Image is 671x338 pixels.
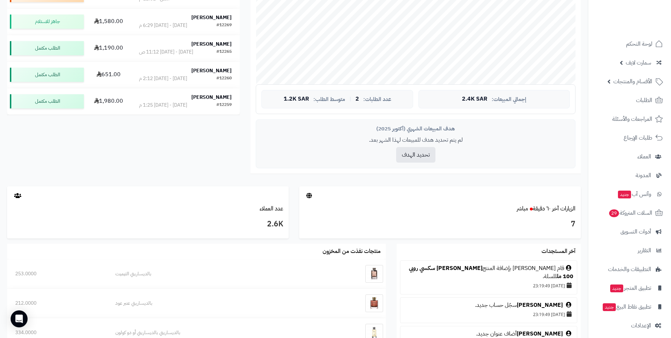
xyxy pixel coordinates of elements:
div: [DATE] 23:19:49 [404,281,573,291]
div: Open Intercom Messenger [11,310,28,327]
div: بالديساريني بالديساريني أو دو كولون [115,329,316,336]
button: تحديد الهدف [396,147,435,163]
a: تطبيق المتجرجديد [592,280,667,297]
span: طلبات الإرجاع [624,133,652,143]
img: بالديساريني عنبر عود [365,294,383,312]
h3: 2.6K [12,218,283,230]
a: طلبات الإرجاع [592,129,667,146]
a: وآتس آبجديد [592,186,667,203]
div: [DATE] - [DATE] 11:12 ص [139,49,193,56]
strong: [PERSON_NAME] [191,40,232,48]
a: التطبيقات والخدمات [592,261,667,278]
div: قام [PERSON_NAME] بإضافة المنتج للسلة. [404,264,573,281]
img: بالديساريني التيميت [365,265,383,283]
a: المراجعات والأسئلة [592,111,667,128]
a: تطبيق نقاط البيعجديد [592,298,667,315]
div: [DATE] - [DATE] 1:25 م [139,102,187,109]
div: بالديساريني عنبر عود [115,300,316,307]
span: إجمالي المبيعات: [492,96,526,102]
span: متوسط الطلب: [313,96,345,102]
div: أضاف عنوان جديد. [404,330,573,338]
h3: آخر المستجدات [542,248,575,255]
a: عدد العملاء [260,204,283,213]
td: 1,580.00 [87,9,131,35]
a: الطلبات [592,92,667,109]
div: 253.0000 [15,270,99,277]
span: 29 [609,209,619,217]
div: جاهز للاستلام [10,15,84,29]
a: [PERSON_NAME] [517,329,563,338]
strong: [PERSON_NAME] [191,14,232,21]
span: 2 [355,96,359,102]
a: المدونة [592,167,667,184]
p: لم يتم تحديد هدف للمبيعات لهذا الشهر بعد. [261,136,570,144]
span: عدد الطلبات: [363,96,391,102]
span: لوحة التحكم [626,39,652,49]
a: العملاء [592,148,667,165]
td: 651.00 [87,62,131,88]
a: [PERSON_NAME] سكسي روبي 100 مل [409,264,573,281]
a: [PERSON_NAME] [517,301,563,309]
span: الأقسام والمنتجات [613,77,652,86]
strong: [PERSON_NAME] [191,67,232,74]
div: الطلب مكتمل [10,68,84,82]
span: أدوات التسويق [620,227,651,237]
span: سمارت لايف [626,58,651,68]
small: مباشر [517,204,528,213]
a: التقارير [592,242,667,259]
div: [DATE] - [DATE] 6:29 م [139,22,187,29]
div: [DATE] 23:19:49 [404,309,573,319]
a: لوحة التحكم [592,35,667,52]
a: الزيارات آخر ٦٠ دقيقةمباشر [517,204,575,213]
h3: 7 [305,218,575,230]
span: جديد [618,191,631,198]
strong: [PERSON_NAME] [191,94,232,101]
span: | [349,96,351,102]
span: الإعدادات [631,321,651,331]
span: الطلبات [636,95,652,105]
td: 1,190.00 [87,35,131,61]
a: الإعدادات [592,317,667,334]
span: تطبيق نقاط البيع [602,302,651,312]
div: الطلب مكتمل [10,41,84,55]
div: 212.0000 [15,300,99,307]
span: 1.2K SAR [284,96,309,102]
span: جديد [610,285,623,292]
a: أدوات التسويق [592,223,667,240]
span: تطبيق المتجر [609,283,651,293]
h3: منتجات نفذت من المخزون [323,248,381,255]
span: المدونة [636,170,651,180]
span: التطبيقات والخدمات [608,264,651,274]
div: #12260 [216,75,232,82]
span: السلات المتروكة [608,208,652,218]
div: #12269 [216,22,232,29]
div: هدف المبيعات الشهري (أكتوبر 2025) [261,125,570,133]
div: سجّل حساب جديد. [404,301,573,309]
div: [DATE] - [DATE] 2:12 م [139,75,187,82]
span: التقارير [638,246,651,255]
div: #12259 [216,102,232,109]
span: 2.4K SAR [462,96,487,102]
div: بالديساريني التيميت [115,270,316,277]
div: الطلب مكتمل [10,94,84,108]
div: 334.0000 [15,329,99,336]
div: #12265 [216,49,232,56]
span: جديد [603,303,616,311]
span: وآتس آب [617,189,651,199]
a: السلات المتروكة29 [592,204,667,221]
span: المراجعات والأسئلة [612,114,652,124]
td: 1,980.00 [87,88,131,114]
span: العملاء [637,152,651,162]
